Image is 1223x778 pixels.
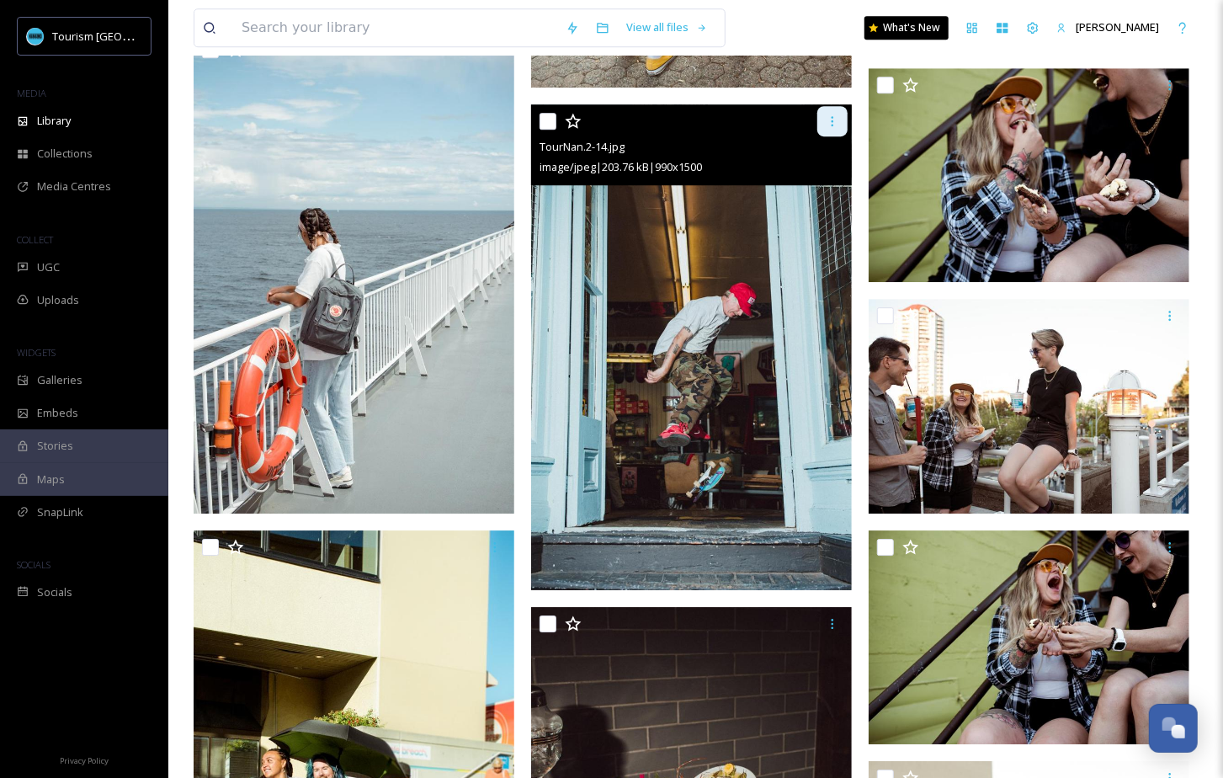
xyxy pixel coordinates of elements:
img: TourNan.2-31.jpg [869,68,1189,282]
img: TourNan.2-30.jpg [869,530,1189,744]
a: [PERSON_NAME] [1048,11,1167,44]
img: TourNan.2-34.jpg [869,299,1189,513]
span: MEDIA [17,87,46,99]
input: Search your library [233,9,557,46]
span: Stories [37,438,73,454]
span: Embeds [37,405,78,421]
span: WIDGETS [17,346,56,359]
button: Open Chat [1149,704,1198,753]
span: COLLECT [17,233,53,246]
a: Privacy Policy [60,749,109,770]
span: Privacy Policy [60,755,109,766]
span: [PERSON_NAME] [1076,19,1159,35]
span: Media Centres [37,179,111,194]
span: Maps [37,472,65,488]
span: Galleries [37,372,82,388]
img: TourNan.2-3.jpg [194,33,514,514]
span: SnapLink [37,504,83,520]
img: tourism_nanaimo_logo.jpeg [27,28,44,45]
span: Library [37,113,71,129]
a: What's New [864,16,949,40]
span: Socials [37,584,72,600]
a: View all files [618,11,716,44]
span: Uploads [37,292,79,308]
img: TourNan.2-14.jpg [531,104,852,590]
span: UGC [37,259,60,275]
span: Tourism [GEOGRAPHIC_DATA] [52,28,203,44]
span: image/jpeg | 203.76 kB | 990 x 1500 [540,159,702,174]
span: SOCIALS [17,558,51,571]
span: TourNan.2-14.jpg [540,139,625,154]
span: Collections [37,146,93,162]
